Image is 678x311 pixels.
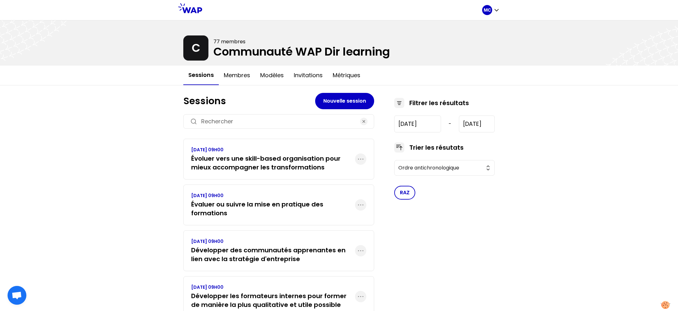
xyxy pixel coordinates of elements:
[409,99,469,107] h3: Filtrer les résultats
[289,66,328,85] button: Invitations
[191,192,355,199] p: [DATE] 09H00
[191,246,355,263] h3: Développer des communautés apprenantes en lien avec la stratégie d'entreprise
[191,238,355,244] p: [DATE] 09H00
[315,93,374,109] button: Nouvelle session
[219,66,255,85] button: Membres
[394,115,441,132] input: YYYY-M-D
[459,115,495,132] input: YYYY-M-D
[484,7,491,13] p: MC
[191,292,355,309] h3: Développer les formateurs internes pour former de manière la plus qualitative et utile possible
[191,154,355,172] h3: Évoluer vers une skill-based organisation pour mieux accompagner les transformations
[183,66,219,85] button: Sessions
[201,117,356,126] input: Rechercher
[191,200,355,217] h3: Évaluer ou suivre la mise en pratique des formations
[409,143,464,152] h3: Trier les résutats
[398,164,482,172] span: Ordre antichronologique
[8,286,26,305] div: Ouvrir le chat
[191,192,355,217] a: [DATE] 09H00Évaluer ou suivre la mise en pratique des formations
[191,147,355,172] a: [DATE] 09H00Évoluer vers une skill-based organisation pour mieux accompagner les transformations
[328,66,365,85] button: Métriques
[183,95,315,107] h1: Sessions
[191,238,355,263] a: [DATE] 09H00Développer des communautés apprenantes en lien avec la stratégie d'entreprise
[191,284,355,309] a: [DATE] 09H00Développer les formateurs internes pour former de manière la plus qualitative et util...
[191,284,355,290] p: [DATE] 09H00
[394,160,495,176] button: Ordre antichronologique
[255,66,289,85] button: Modèles
[191,147,355,153] p: [DATE] 09H00
[449,120,451,128] span: -
[482,5,500,15] button: MC
[394,186,415,200] button: RAZ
